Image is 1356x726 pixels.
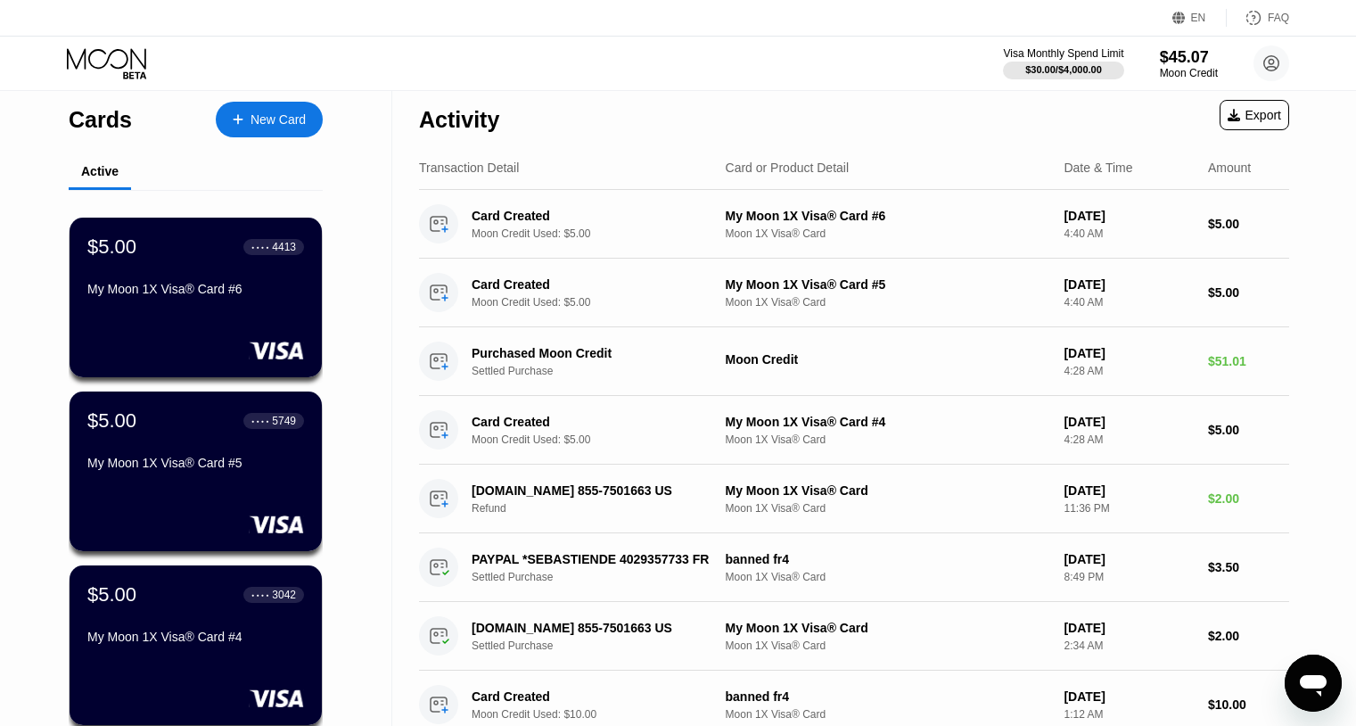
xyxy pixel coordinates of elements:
[726,161,850,175] div: Card or Product Detail
[1064,415,1194,429] div: [DATE]
[1064,277,1194,292] div: [DATE]
[419,602,1289,671] div: [DOMAIN_NAME] 855-7501663 USSettled PurchaseMy Moon 1X Visa® CardMoon 1X Visa® Card[DATE]2:34 AM$...
[472,296,735,309] div: Moon Credit Used: $5.00
[87,456,304,470] div: My Moon 1X Visa® Card #5
[1025,64,1102,75] div: $30.00 / $4,000.00
[272,241,296,253] div: 4413
[1160,48,1218,79] div: $45.07Moon Credit
[81,164,119,178] div: Active
[419,190,1289,259] div: Card CreatedMoon Credit Used: $5.00My Moon 1X Visa® Card #6Moon 1X Visa® Card[DATE]4:40 AM$5.00
[1064,621,1194,635] div: [DATE]
[1172,9,1227,27] div: EN
[726,689,1050,704] div: banned fr4
[419,259,1289,327] div: Card CreatedMoon Credit Used: $5.00My Moon 1X Visa® Card #5Moon 1X Visa® Card[DATE]4:40 AM$5.00
[1064,227,1194,240] div: 4:40 AM
[726,352,1050,367] div: Moon Credit
[272,415,296,427] div: 5749
[472,552,716,566] div: PAYPAL *SEBASTIENDE 4029357733 FR
[1003,47,1123,60] div: Visa Monthly Spend Limit
[1064,571,1194,583] div: 8:49 PM
[1208,354,1289,368] div: $51.01
[726,483,1050,498] div: My Moon 1X Visa® Card
[726,209,1050,223] div: My Moon 1X Visa® Card #6
[1208,491,1289,506] div: $2.00
[419,396,1289,465] div: Card CreatedMoon Credit Used: $5.00My Moon 1X Visa® Card #4Moon 1X Visa® Card[DATE]4:28 AM$5.00
[472,346,716,360] div: Purchased Moon Credit
[1220,100,1289,130] div: Export
[726,571,1050,583] div: Moon 1X Visa® Card
[726,552,1050,566] div: banned fr4
[472,415,716,429] div: Card Created
[472,277,716,292] div: Card Created
[69,107,132,133] div: Cards
[1208,423,1289,437] div: $5.00
[472,689,716,704] div: Card Created
[1268,12,1289,24] div: FAQ
[1064,552,1194,566] div: [DATE]
[1064,708,1194,721] div: 1:12 AM
[87,409,136,433] div: $5.00
[1208,560,1289,574] div: $3.50
[726,621,1050,635] div: My Moon 1X Visa® Card
[1160,48,1218,67] div: $45.07
[726,639,1050,652] div: Moon 1X Visa® Card
[1064,483,1194,498] div: [DATE]
[1064,365,1194,377] div: 4:28 AM
[726,415,1050,429] div: My Moon 1X Visa® Card #4
[726,277,1050,292] div: My Moon 1X Visa® Card #5
[472,227,735,240] div: Moon Credit Used: $5.00
[726,296,1050,309] div: Moon 1X Visa® Card
[70,565,322,725] div: $5.00● ● ● ●3042My Moon 1X Visa® Card #4
[472,639,735,652] div: Settled Purchase
[1064,502,1194,515] div: 11:36 PM
[70,392,322,551] div: $5.00● ● ● ●5749My Moon 1X Visa® Card #5
[1208,285,1289,300] div: $5.00
[726,708,1050,721] div: Moon 1X Visa® Card
[419,533,1289,602] div: PAYPAL *SEBASTIENDE 4029357733 FRSettled Purchasebanned fr4Moon 1X Visa® Card[DATE]8:49 PM$3.50
[70,218,322,377] div: $5.00● ● ● ●4413My Moon 1X Visa® Card #6
[1191,12,1206,24] div: EN
[1208,629,1289,643] div: $2.00
[87,583,136,606] div: $5.00
[472,209,716,223] div: Card Created
[1064,639,1194,652] div: 2:34 AM
[1208,697,1289,712] div: $10.00
[419,107,499,133] div: Activity
[1227,9,1289,27] div: FAQ
[1285,655,1342,712] iframe: Button to launch messaging window, conversation in progress
[1064,689,1194,704] div: [DATE]
[419,161,519,175] div: Transaction Detail
[1064,346,1194,360] div: [DATE]
[1064,161,1132,175] div: Date & Time
[251,592,269,598] div: ● ● ● ●
[726,433,1050,446] div: Moon 1X Visa® Card
[472,621,716,635] div: [DOMAIN_NAME] 855-7501663 US
[472,708,735,721] div: Moon Credit Used: $10.00
[472,365,735,377] div: Settled Purchase
[726,502,1050,515] div: Moon 1X Visa® Card
[472,502,735,515] div: Refund
[726,227,1050,240] div: Moon 1X Visa® Card
[1064,296,1194,309] div: 4:40 AM
[1160,67,1218,79] div: Moon Credit
[472,483,716,498] div: [DOMAIN_NAME] 855-7501663 US
[216,102,323,137] div: New Card
[1228,108,1281,122] div: Export
[251,244,269,250] div: ● ● ● ●
[472,571,735,583] div: Settled Purchase
[87,282,304,296] div: My Moon 1X Visa® Card #6
[1064,433,1194,446] div: 4:28 AM
[419,327,1289,396] div: Purchased Moon CreditSettled PurchaseMoon Credit[DATE]4:28 AM$51.01
[1064,209,1194,223] div: [DATE]
[87,630,304,644] div: My Moon 1X Visa® Card #4
[251,112,306,128] div: New Card
[1003,47,1123,79] div: Visa Monthly Spend Limit$30.00/$4,000.00
[1208,217,1289,231] div: $5.00
[472,433,735,446] div: Moon Credit Used: $5.00
[272,589,296,601] div: 3042
[87,235,136,259] div: $5.00
[1208,161,1251,175] div: Amount
[419,465,1289,533] div: [DOMAIN_NAME] 855-7501663 USRefundMy Moon 1X Visa® CardMoon 1X Visa® Card[DATE]11:36 PM$2.00
[251,418,269,424] div: ● ● ● ●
